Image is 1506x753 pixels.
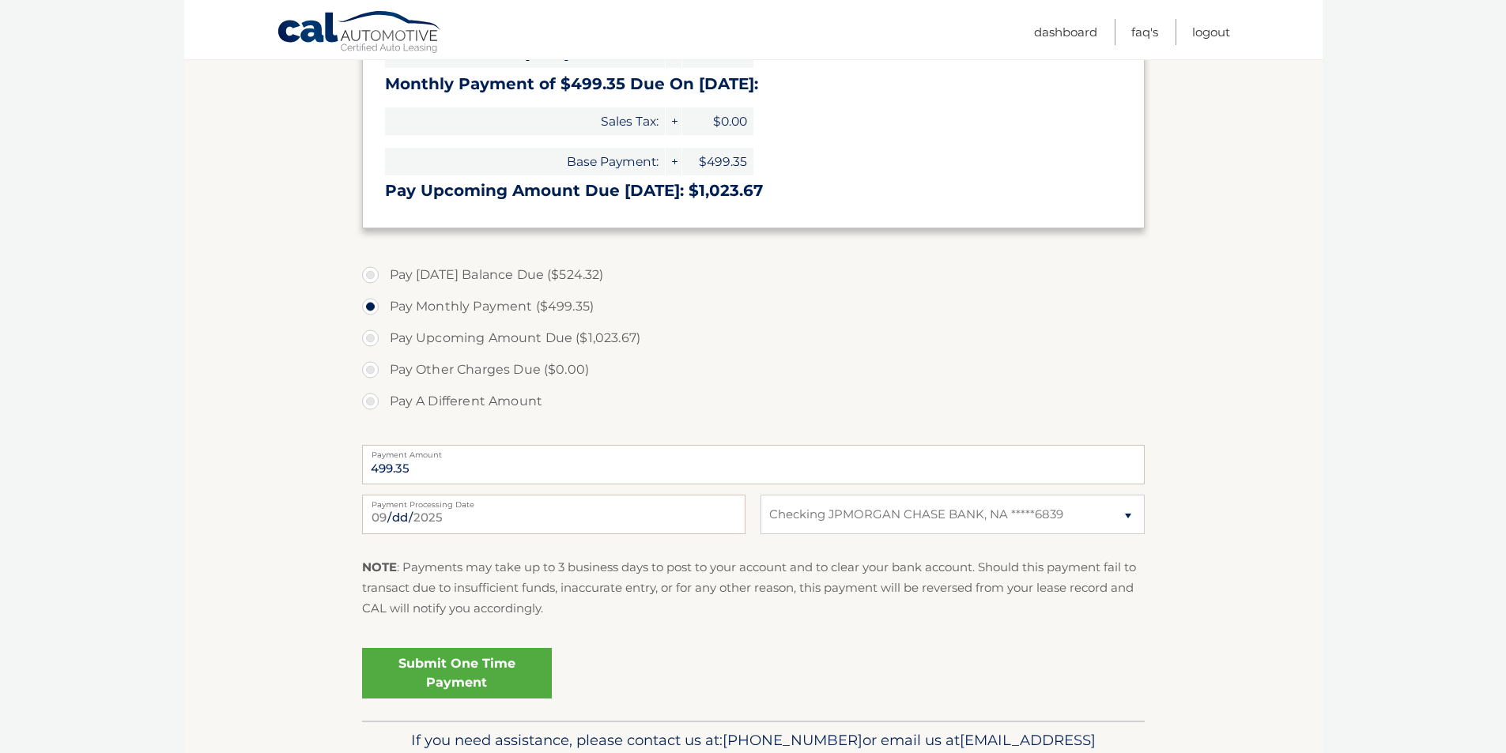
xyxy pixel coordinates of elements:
[682,148,753,175] span: $499.35
[1131,19,1158,45] a: FAQ's
[385,107,665,135] span: Sales Tax:
[362,559,397,574] strong: NOTE
[362,495,745,534] input: Payment Date
[362,445,1145,484] input: Payment Amount
[666,107,681,135] span: +
[1034,19,1097,45] a: Dashboard
[385,74,1122,94] h3: Monthly Payment of $499.35 Due On [DATE]:
[277,10,443,56] a: Cal Automotive
[362,322,1145,354] label: Pay Upcoming Amount Due ($1,023.67)
[362,648,552,698] a: Submit One Time Payment
[1192,19,1230,45] a: Logout
[362,291,1145,322] label: Pay Monthly Payment ($499.35)
[682,107,753,135] span: $0.00
[666,148,681,175] span: +
[362,386,1145,417] label: Pay A Different Amount
[362,557,1145,619] p: : Payments may take up to 3 business days to post to your account and to clear your bank account....
[362,354,1145,386] label: Pay Other Charges Due ($0.00)
[362,495,745,507] label: Payment Processing Date
[723,731,862,749] span: [PHONE_NUMBER]
[362,445,1145,457] label: Payment Amount
[385,181,1122,201] h3: Pay Upcoming Amount Due [DATE]: $1,023.67
[362,259,1145,291] label: Pay [DATE] Balance Due ($524.32)
[385,148,665,175] span: Base Payment:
